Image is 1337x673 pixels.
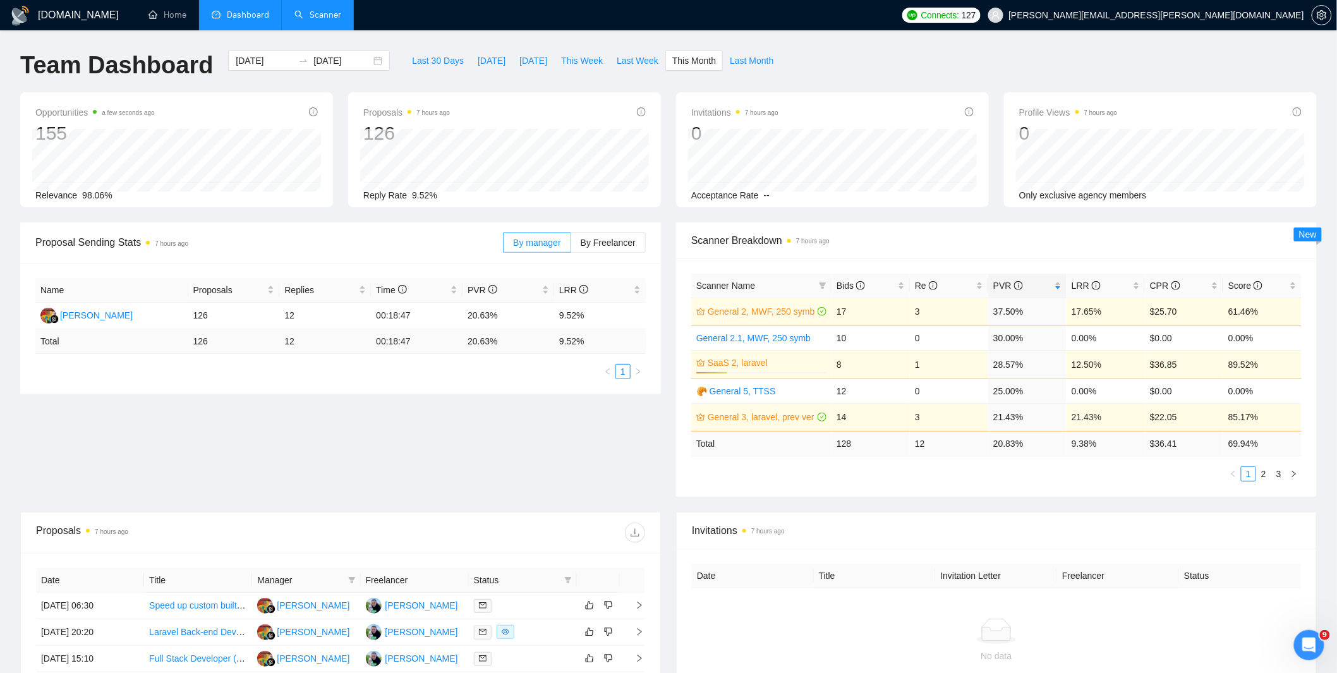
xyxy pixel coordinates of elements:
[1067,325,1145,350] td: 0.00%
[188,329,280,354] td: 126
[188,278,280,303] th: Proposals
[366,598,382,614] img: OI
[796,238,830,245] time: 7 hours ago
[257,573,342,587] span: Manager
[625,601,644,610] span: right
[692,523,1301,538] span: Invitations
[692,564,814,588] th: Date
[478,54,505,68] span: [DATE]
[579,285,588,294] span: info-circle
[366,626,458,636] a: OI[PERSON_NAME]
[921,8,959,22] span: Connects:
[257,624,273,640] img: IH
[708,305,815,318] a: General 2, MWF, 250 symb
[910,325,988,350] td: 0
[1242,467,1255,481] a: 1
[965,107,974,116] span: info-circle
[257,653,349,663] a: IH[PERSON_NAME]
[832,379,910,403] td: 12
[257,626,349,636] a: IH[PERSON_NAME]
[279,329,371,354] td: 12
[10,6,30,26] img: logo
[144,646,252,672] td: Full Stack Developer (AI + MERN + Laravel + TypeScript) Needed
[1223,403,1302,431] td: 85.17%
[910,350,988,379] td: 1
[604,653,613,664] span: dislike
[1293,107,1302,116] span: info-circle
[929,281,938,290] span: info-circle
[284,283,356,297] span: Replies
[155,240,188,247] time: 7 hours ago
[35,278,188,303] th: Name
[610,51,665,71] button: Last Week
[554,329,646,354] td: 9.52 %
[616,365,630,379] a: 1
[35,234,503,250] span: Proposal Sending Stats
[267,658,275,667] img: gigradar-bm.png
[764,190,770,200] span: --
[366,651,382,667] img: OI
[814,564,936,588] th: Title
[723,51,780,71] button: Last Month
[988,431,1067,456] td: 20.83 %
[615,364,631,379] li: 1
[252,568,360,593] th: Manager
[1294,630,1324,660] iframe: Intercom live chat
[708,410,815,424] a: General 3, laravel, prev ver
[1223,379,1302,403] td: 0.00%
[35,190,77,200] span: Relevance
[1230,470,1237,478] span: left
[257,651,273,667] img: IH
[988,298,1067,325] td: 37.50%
[95,528,128,535] time: 7 hours ago
[479,602,487,609] span: mail
[745,109,778,116] time: 7 hours ago
[696,281,755,291] span: Scanner Name
[519,54,547,68] span: [DATE]
[582,624,597,640] button: like
[554,51,610,71] button: This Week
[298,56,308,66] span: to
[40,310,133,320] a: IH[PERSON_NAME]
[910,379,988,403] td: 0
[993,281,1023,291] span: PVR
[512,51,554,71] button: [DATE]
[1019,121,1118,145] div: 0
[601,651,616,666] button: dislike
[915,281,938,291] span: Re
[581,238,636,248] span: By Freelancer
[631,364,646,379] button: right
[631,364,646,379] li: Next Page
[227,9,269,20] span: Dashboard
[691,233,1302,248] span: Scanner Breakdown
[36,619,144,646] td: [DATE] 20:20
[398,285,407,294] span: info-circle
[267,631,275,640] img: gigradar-bm.png
[363,190,407,200] span: Reply Rate
[412,54,464,68] span: Last 30 Days
[1150,281,1180,291] span: CPR
[102,109,154,116] time: a few seconds ago
[1145,325,1223,350] td: $0.00
[696,333,811,343] a: General 2.1, MWF, 250 symb
[625,654,644,663] span: right
[1057,564,1179,588] th: Freelancer
[665,51,723,71] button: This Month
[1286,466,1302,482] li: Next Page
[832,403,910,431] td: 14
[962,8,976,22] span: 127
[696,358,705,367] span: crown
[696,386,776,396] a: 🥐 General 5, TTSS
[1223,298,1302,325] td: 61.46%
[691,431,832,456] td: Total
[1312,10,1331,20] span: setting
[559,285,588,295] span: LRR
[1067,350,1145,379] td: 12.50%
[988,350,1067,379] td: 28.57%
[910,403,988,431] td: 3
[691,121,778,145] div: 0
[463,303,554,329] td: 20.63%
[601,598,616,613] button: dislike
[751,528,785,535] time: 7 hours ago
[366,600,458,610] a: OI[PERSON_NAME]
